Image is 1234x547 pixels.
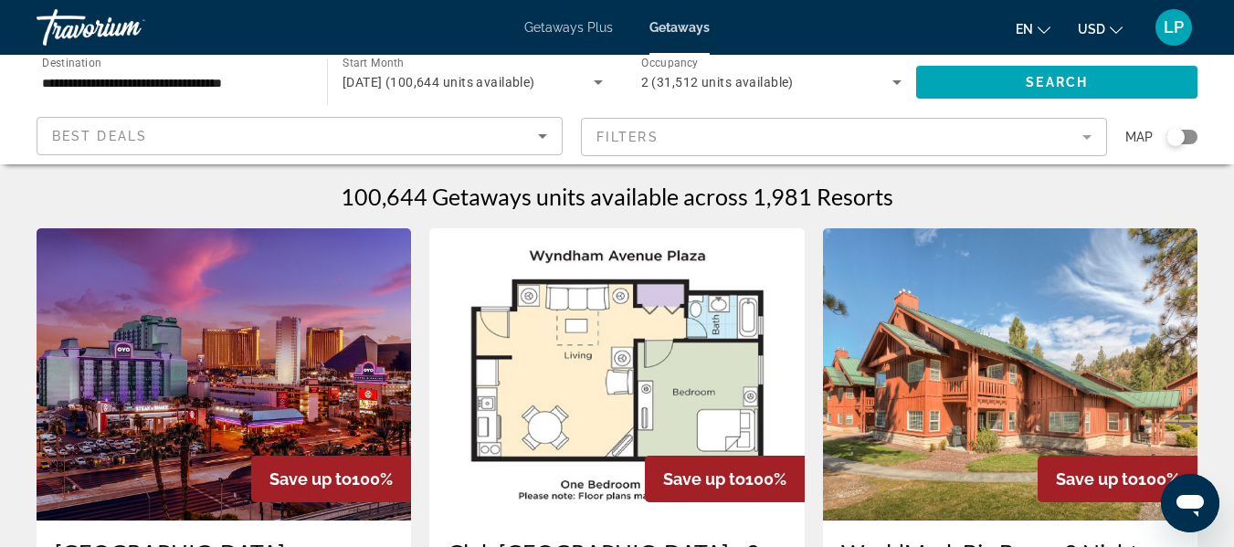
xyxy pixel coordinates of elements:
[341,183,893,210] h1: 100,644 Getaways units available across 1,981 Resorts
[1125,124,1153,150] span: Map
[649,20,710,35] a: Getaways
[641,57,699,69] span: Occupancy
[1026,75,1088,89] span: Search
[42,56,101,68] span: Destination
[645,456,805,502] div: 100%
[1016,16,1050,42] button: Change language
[37,4,219,51] a: Travorium
[823,228,1197,521] img: 4205E01X.jpg
[581,117,1107,157] button: Filter
[429,228,804,521] img: 1450F01X.jpg
[916,66,1197,99] button: Search
[641,75,794,89] span: 2 (31,512 units available)
[663,469,745,489] span: Save up to
[343,75,535,89] span: [DATE] (100,644 units available)
[1038,456,1197,502] div: 100%
[52,125,547,147] mat-select: Sort by
[1016,22,1033,37] span: en
[1150,8,1197,47] button: User Menu
[1056,469,1138,489] span: Save up to
[1078,22,1105,37] span: USD
[1161,474,1219,532] iframe: Button to launch messaging window
[52,129,147,143] span: Best Deals
[1078,16,1123,42] button: Change currency
[269,469,352,489] span: Save up to
[1164,18,1184,37] span: LP
[343,57,404,69] span: Start Month
[37,228,411,521] img: RM79E01X.jpg
[524,20,613,35] a: Getaways Plus
[251,456,411,502] div: 100%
